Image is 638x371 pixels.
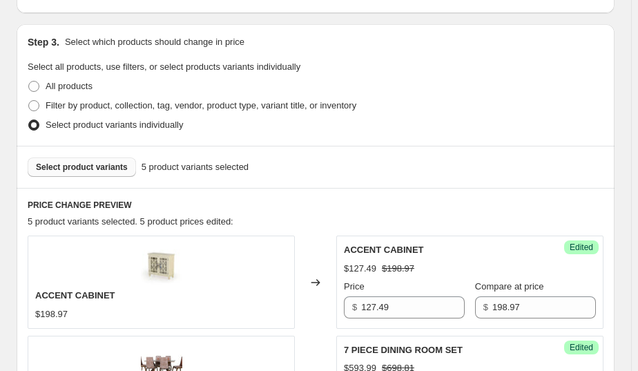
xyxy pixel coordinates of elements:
h2: Step 3. [28,35,59,49]
span: Select product variants [36,162,128,173]
span: Select all products, use filters, or select products variants individually [28,61,300,72]
span: All products [46,81,93,91]
span: $ [483,302,488,312]
span: 5 product variants selected [142,160,249,174]
span: Price [344,281,365,292]
span: 7 PIECE DINING ROOM SET [344,345,463,355]
div: $198.97 [35,307,68,321]
span: 5 product variants selected. 5 product prices edited: [28,216,233,227]
h6: PRICE CHANGE PREVIEW [28,200,603,211]
span: Filter by product, collection, tag, vendor, product type, variant title, or inventory [46,100,356,111]
div: $127.49 [344,262,376,276]
p: Select which products should change in price [65,35,244,49]
button: Select product variants [28,158,136,177]
span: Edited [570,342,593,353]
img: accent-cabinet-339847_80x.jpg [141,243,182,285]
span: ACCENT CABINET [35,290,115,301]
span: Edited [570,242,593,253]
span: ACCENT CABINET [344,245,424,255]
span: Compare at price [475,281,544,292]
strike: $198.97 [382,262,414,276]
span: $ [352,302,357,312]
span: Select product variants individually [46,120,183,130]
